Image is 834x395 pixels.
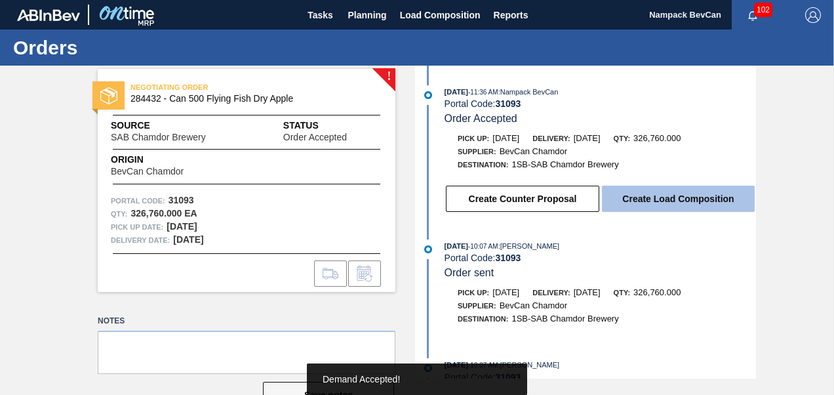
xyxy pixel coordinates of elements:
h1: Orders [13,40,246,55]
span: Order sent [445,267,494,278]
strong: 31093 [169,195,194,205]
span: Demand Accepted! [323,374,400,385]
span: Supplier: [458,302,496,310]
span: Planning [348,7,387,23]
strong: 326,760.000 EA [130,208,197,218]
span: [DATE] [445,242,468,250]
strong: [DATE] [173,234,203,245]
img: atual [424,245,432,253]
button: Create Counter Proposal [446,186,599,212]
img: status [100,87,117,104]
span: - 11:36 AM [468,89,498,96]
span: Origin [111,153,216,167]
span: Supplier: [458,148,496,156]
span: : [PERSON_NAME] [498,242,560,250]
span: : [PERSON_NAME] [498,361,560,369]
div: Go to Load Composition [314,260,347,287]
span: Delivery Date: [111,234,170,247]
span: 1SB-SAB Chamdor Brewery [511,159,618,169]
span: Qty : [111,207,127,220]
span: 326,760.000 [633,133,681,143]
span: [DATE] [574,287,601,297]
span: Pick up: [458,135,489,142]
span: BevCan Chamdor [111,167,184,177]
span: Delivery: [532,289,570,297]
span: SAB Chamdor Brewery [111,133,206,142]
span: [DATE] [492,287,519,297]
span: [DATE] [445,361,468,369]
span: Source [111,119,245,133]
span: Pick up: [458,289,489,297]
div: Portal Code: [445,253,756,263]
span: Reports [494,7,528,23]
span: : Nampack BevCan [498,88,559,96]
span: Pick up Date: [111,220,163,234]
span: Delivery: [532,135,570,142]
label: Notes [98,312,395,331]
span: Order Accepted [283,133,347,142]
span: Destination: [458,161,508,169]
button: Notifications [732,6,774,24]
strong: [DATE] [167,221,197,232]
span: Qty: [614,289,630,297]
span: [DATE] [492,133,519,143]
img: atual [424,91,432,99]
span: Portal Code: [111,194,165,207]
div: Portal Code: [445,98,756,109]
span: 326,760.000 [633,287,681,297]
span: - 10:07 AM [468,243,498,250]
span: Status [283,119,382,133]
div: Portal Code: [445,372,756,383]
span: [DATE] [445,88,468,96]
span: - 10:07 AM [468,362,498,369]
button: Create Load Composition [602,186,755,212]
span: Load Composition [400,7,481,23]
img: Logout [805,7,821,23]
span: Order Accepted [445,113,517,124]
span: BevCan Chamdor [500,146,567,156]
strong: 31093 [495,98,521,109]
span: 1SB-SAB Chamdor Brewery [511,314,618,323]
div: Inform order change [348,260,381,287]
span: BevCan Chamdor [500,301,567,310]
span: Qty: [614,135,630,142]
img: TNhmsLtSVTkK8tSr43FrP2fwEKptu5GPRR3wAAAABJRU5ErkJggg== [17,9,80,21]
span: [DATE] [574,133,601,143]
span: 284432 - Can 500 Flying Fish Dry Apple [130,94,368,104]
span: Destination: [458,315,508,323]
strong: 31093 [495,253,521,263]
span: NEGOTIATING ORDER [130,81,314,94]
span: Tasks [306,7,335,23]
span: 102 [754,3,772,17]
